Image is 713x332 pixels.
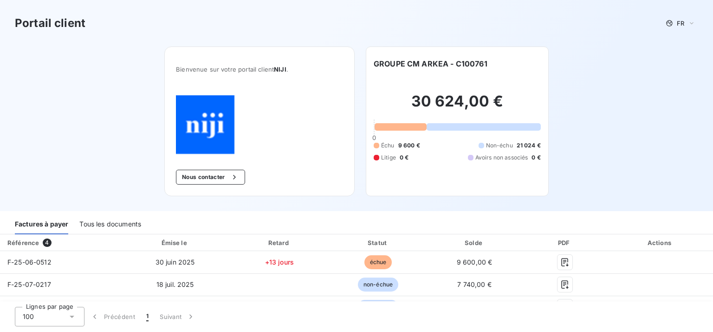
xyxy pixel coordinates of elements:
span: Bienvenue sur votre portail client . [176,66,343,73]
span: Litige [381,153,396,162]
h2: 30 624,00 € [374,92,541,120]
button: Nous contacter [176,170,245,185]
div: Émise le [123,238,227,247]
button: 1 [141,307,154,326]
span: 7 740,00 € [457,280,492,288]
div: Référence [7,239,39,246]
span: Échu [381,141,395,150]
span: NIJI [274,66,286,73]
div: Retard [231,238,327,247]
span: 9 600 € [398,141,420,150]
img: Company logo [176,95,235,155]
span: 9 600,00 € [457,258,493,266]
button: Suivant [154,307,201,326]
span: 0 € [532,153,540,162]
span: 21 024 € [517,141,541,150]
button: Précédent [84,307,141,326]
h3: Portail client [15,15,85,32]
span: 30 juin 2025 [156,258,195,266]
span: 100 [23,312,34,321]
div: Actions [609,238,711,247]
h6: GROUPE CM ARKEA - C100761 [374,58,487,69]
div: Statut [331,238,425,247]
span: FR [677,20,684,27]
span: F-25-06-0512 [7,258,52,266]
span: 18 juil. 2025 [156,280,194,288]
div: Solde [429,238,520,247]
span: F-25-07-0217 [7,280,51,288]
div: Tous les documents [79,215,141,234]
span: 1 [146,312,149,321]
span: Avoirs non associés [475,153,528,162]
div: Factures à payer [15,215,68,234]
span: Non-échu [486,141,513,150]
span: 4 [43,239,51,247]
span: non-échue [358,278,398,292]
span: 0 € [400,153,408,162]
div: PDF [524,238,605,247]
span: échue [364,255,392,269]
span: +13 jours [265,258,294,266]
span: 0 [372,134,376,141]
span: non-échue [358,300,398,314]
